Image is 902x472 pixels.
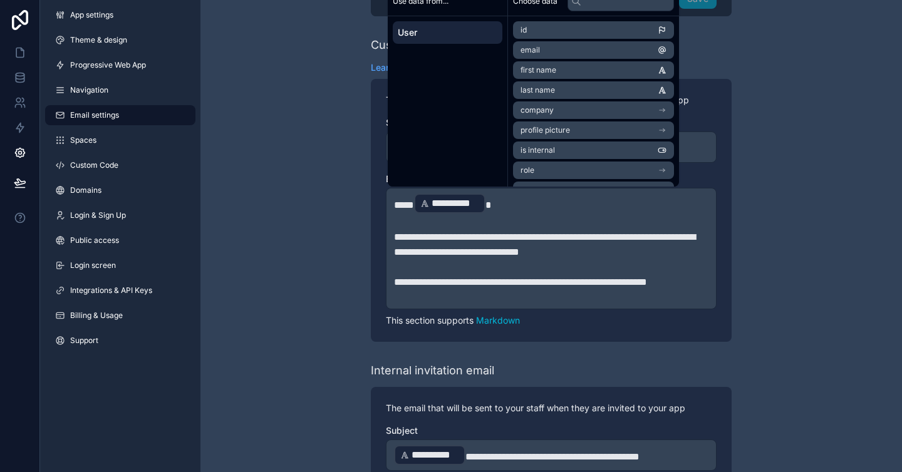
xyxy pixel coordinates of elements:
[70,210,126,220] span: Login & Sign Up
[45,105,195,125] a: Email settings
[45,280,195,300] a: Integrations & API Keys
[386,315,474,326] span: This section supports
[70,285,152,295] span: Integrations & API Keys
[45,331,195,351] a: Support
[70,85,108,95] span: Navigation
[476,315,520,326] a: Markdown
[371,61,583,74] span: Learn more about customizing your app invitations
[70,310,123,321] span: Billing & Usage
[70,185,101,195] span: Domains
[70,135,96,145] span: Spaces
[70,35,127,45] span: Theme & design
[371,36,507,54] div: Customer invitation email
[70,110,119,120] span: Email settings
[70,160,118,170] span: Custom Code
[45,80,195,100] a: Navigation
[45,130,195,150] a: Spaces
[386,94,717,106] p: The email that will be sent to customers when they are invited to your app
[45,230,195,250] a: Public access
[45,5,195,25] a: App settings
[70,235,119,245] span: Public access
[386,117,418,128] span: Subject
[70,260,116,270] span: Login screen
[398,26,497,39] span: User
[371,61,598,74] a: Learn more about customizing your app invitations
[70,60,146,70] span: Progressive Web App
[45,180,195,200] a: Domains
[371,362,494,379] div: Internal invitation email
[386,402,717,414] p: The email that will be sent to your staff when they are invited to your app
[386,173,449,184] span: Email message
[45,30,195,50] a: Theme & design
[45,155,195,175] a: Custom Code
[45,255,195,275] a: Login screen
[45,205,195,225] a: Login & Sign Up
[70,10,113,20] span: App settings
[45,305,195,326] a: Billing & Usage
[45,55,195,75] a: Progressive Web App
[388,16,507,49] div: scrollable content
[70,336,98,346] span: Support
[386,425,418,436] span: Subject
